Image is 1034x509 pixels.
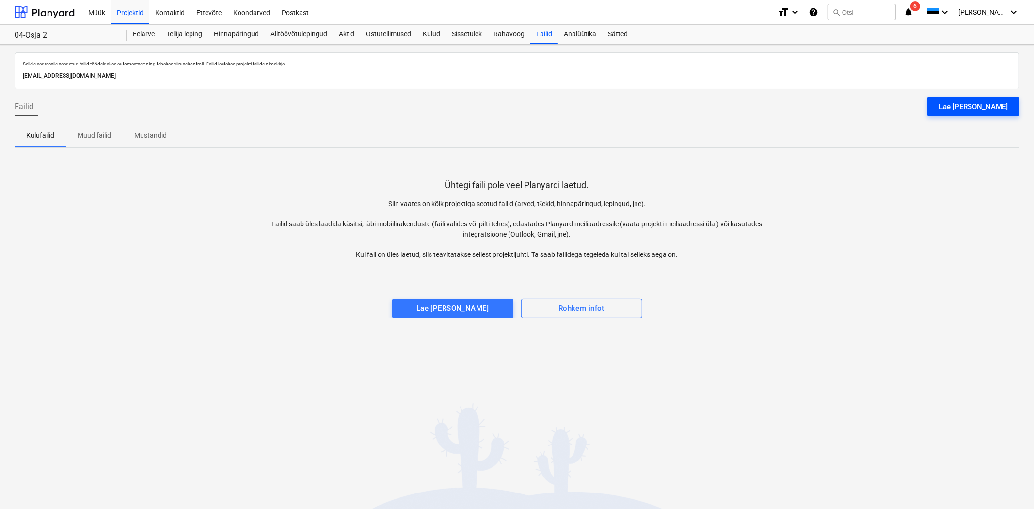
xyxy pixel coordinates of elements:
p: Sellele aadressile saadetud failid töödeldakse automaatselt ning tehakse viirusekontroll. Failid ... [23,61,1011,67]
div: Lae [PERSON_NAME] [416,302,489,315]
div: 04-Osja 2 [15,31,115,41]
i: format_size [778,6,789,18]
button: Rohkem infot [521,299,642,318]
button: Otsi [828,4,896,20]
a: Tellija leping [160,25,208,44]
p: [EMAIL_ADDRESS][DOMAIN_NAME] [23,71,1011,81]
span: 6 [910,1,920,11]
p: Mustandid [134,130,167,141]
i: Abikeskus [809,6,818,18]
button: Lae [PERSON_NAME] [392,299,513,318]
a: Rahavoog [488,25,530,44]
p: Muud failid [78,130,111,141]
a: Failid [530,25,558,44]
span: [PERSON_NAME] [958,8,1007,16]
div: Lae [PERSON_NAME] [939,100,1008,113]
button: Lae [PERSON_NAME] [927,97,1019,116]
i: keyboard_arrow_down [1008,6,1019,18]
a: Alltöövõtulepingud [265,25,333,44]
a: Analüütika [558,25,602,44]
a: Kulud [417,25,446,44]
a: Hinnapäringud [208,25,265,44]
div: Rohkem infot [558,302,604,315]
p: Ühtegi faili pole veel Planyardi laetud. [445,179,589,191]
a: Eelarve [127,25,160,44]
span: search [832,8,840,16]
a: Sätted [602,25,634,44]
p: Siin vaates on kõik projektiga seotud failid (arved, tšekid, hinnapäringud, lepingud, jne). Faili... [266,199,768,260]
i: notifications [904,6,913,18]
a: Ostutellimused [360,25,417,44]
a: Sissetulek [446,25,488,44]
a: Aktid [333,25,360,44]
span: Failid [15,101,33,112]
i: keyboard_arrow_down [789,6,801,18]
p: Kulufailid [26,130,54,141]
i: keyboard_arrow_down [939,6,951,18]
